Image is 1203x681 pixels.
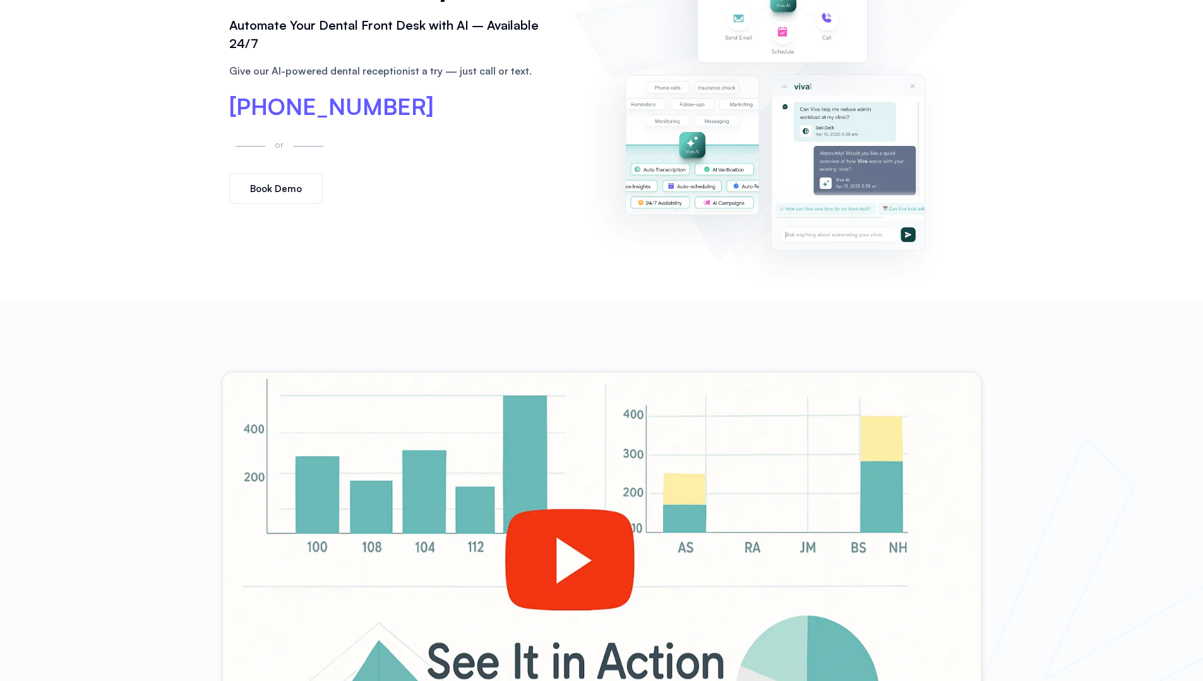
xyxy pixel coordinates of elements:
p: Give our AI-powered dental receptionist a try — just call or text. [229,63,555,78]
p: or [272,137,287,152]
h2: Automate Your Dental Front Desk with AI – Available 24/7 [229,16,555,53]
span: Book Demo [250,184,302,193]
a: Book Demo [229,173,323,204]
a: [PHONE_NUMBER] [229,95,434,118]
